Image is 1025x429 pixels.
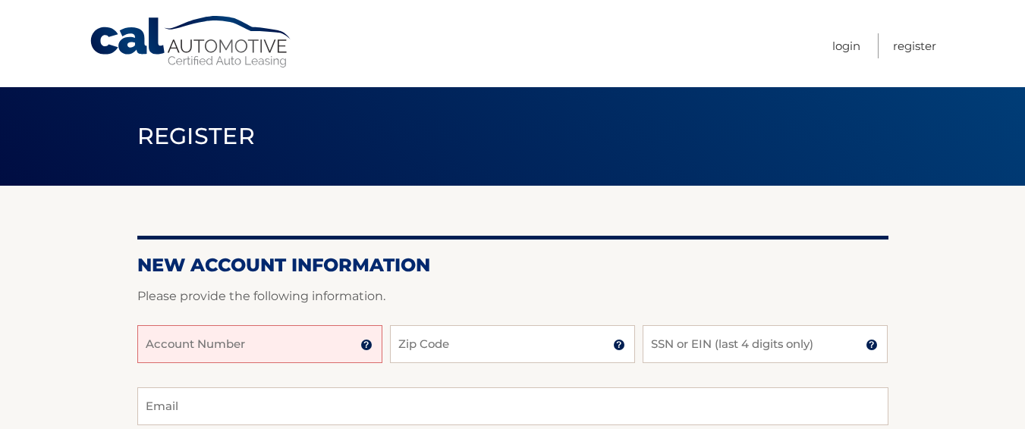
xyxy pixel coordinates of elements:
[360,339,373,351] img: tooltip.svg
[89,15,294,69] a: Cal Automotive
[893,33,936,58] a: Register
[866,339,878,351] img: tooltip.svg
[137,387,888,425] input: Email
[832,33,860,58] a: Login
[613,339,625,351] img: tooltip.svg
[643,325,888,363] input: SSN or EIN (last 4 digits only)
[137,325,382,363] input: Account Number
[137,286,888,307] p: Please provide the following information.
[390,325,635,363] input: Zip Code
[137,122,256,150] span: Register
[137,254,888,277] h2: New Account Information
